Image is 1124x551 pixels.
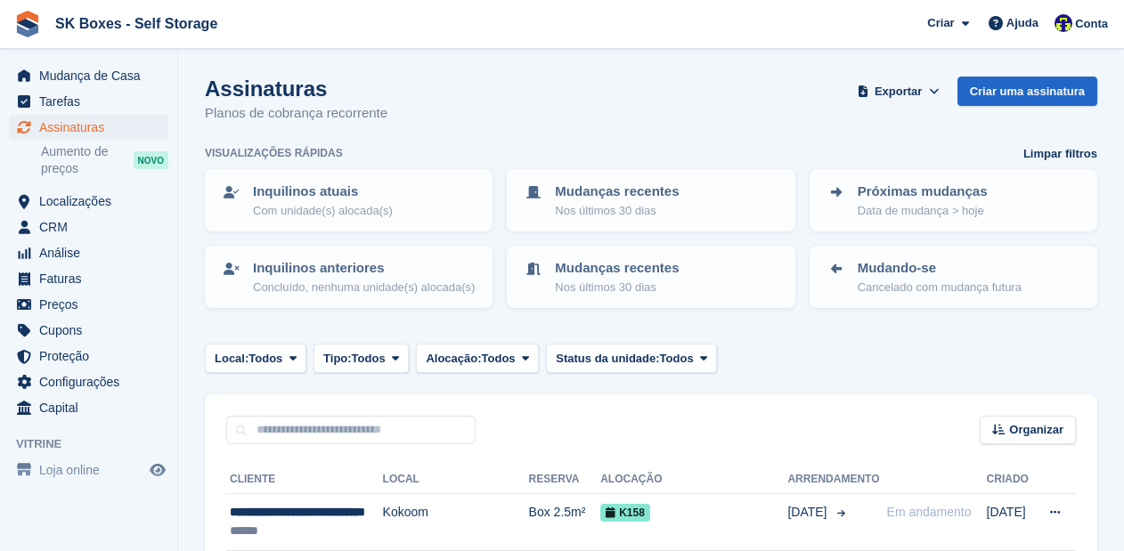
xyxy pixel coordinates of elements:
[9,63,168,88] a: menu
[482,350,516,368] span: Todos
[39,395,146,420] span: Capital
[509,247,793,306] a: Mudanças recentes Nos últimos 30 dias
[147,459,168,481] a: Loja de pré-visualização
[39,344,146,369] span: Proteção
[854,77,943,106] button: Exportar
[205,103,387,124] p: Planos de cobrança recorrente
[555,258,679,279] p: Mudanças recentes
[811,171,1095,230] a: Próximas mudanças Data de mudança > hoje
[858,258,1022,279] p: Mudando-se
[39,63,146,88] span: Mudança de Casa
[787,466,879,494] th: Arrendamento
[207,247,491,306] a: Inquilinos anteriores Concluído, nenhuma unidade(s) alocada(s)
[39,318,146,343] span: Cupons
[1023,145,1097,163] a: Limpar filtros
[39,292,146,317] span: Preços
[205,344,306,373] button: Local: Todos
[927,14,954,32] span: Criar
[858,279,1022,296] p: Cancelado com mudança futura
[600,504,650,522] span: K158
[39,458,146,482] span: Loja online
[9,240,168,265] a: menu
[134,151,168,169] div: NOVO
[41,142,168,178] a: Aumento de preços NOVO
[314,344,409,373] button: Tipo: Todos
[987,466,1034,494] th: Criado
[248,350,282,368] span: Todos
[14,11,41,37] img: stora-icon-8386f47178a22dfd0bd8f6a31ec36ba5ce8667c1dd55bd0f319d3a0aa187defe.svg
[207,171,491,230] a: Inquilinos atuais Com unidade(s) alocada(s)
[660,350,694,368] span: Todos
[39,215,146,239] span: CRM
[987,494,1034,551] td: [DATE]
[1009,421,1063,439] span: Organizar
[529,466,601,494] th: Reserva
[253,258,475,279] p: Inquilinos anteriores
[9,318,168,343] a: menu
[555,182,679,202] p: Mudanças recentes
[253,279,475,296] p: Concluído, nenhuma unidade(s) alocada(s)
[787,503,830,522] span: [DATE]
[39,115,146,140] span: Assinaturas
[226,466,383,494] th: Cliente
[9,215,168,239] a: menu
[39,266,146,291] span: Faturas
[546,344,717,373] button: Status da unidade: Todos
[600,466,787,494] th: Alocação
[9,458,168,482] a: menu
[9,292,168,317] a: menu
[39,240,146,265] span: Análise
[875,83,922,101] span: Exportar
[352,350,386,368] span: Todos
[205,145,343,161] h6: Visualizações rápidas
[1075,15,1108,33] span: Conta
[555,202,679,220] p: Nos últimos 30 dias
[1055,14,1072,32] img: Rita Ferreira
[426,350,481,368] span: Alocação:
[253,182,393,202] p: Inquilinos atuais
[556,350,659,368] span: Status da unidade:
[48,9,224,38] a: SK Boxes - Self Storage
[9,115,168,140] a: menu
[858,202,988,220] p: Data de mudança > hoje
[509,171,793,230] a: Mudanças recentes Nos últimos 30 dias
[215,350,248,368] span: Local:
[9,89,168,114] a: menu
[39,89,146,114] span: Tarefas
[858,182,988,202] p: Próximas mudanças
[383,466,529,494] th: Local
[555,279,679,296] p: Nos últimos 30 dias
[39,189,146,214] span: Localizações
[39,369,146,394] span: Configurações
[887,505,972,519] span: Em andamento
[205,77,387,101] h1: Assinaturas
[957,77,1097,106] a: Criar uma assinatura
[383,494,529,551] td: Kokoom
[16,435,177,453] span: Vitrine
[1006,14,1038,32] span: Ajuda
[529,494,601,551] td: Box 2.5m²
[416,344,539,373] button: Alocação: Todos
[811,247,1095,306] a: Mudando-se Cancelado com mudança futura
[41,143,134,177] span: Aumento de preços
[9,369,168,394] a: menu
[9,344,168,369] a: menu
[9,395,168,420] a: menu
[253,202,393,220] p: Com unidade(s) alocada(s)
[9,189,168,214] a: menu
[323,350,352,368] span: Tipo:
[9,266,168,291] a: menu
